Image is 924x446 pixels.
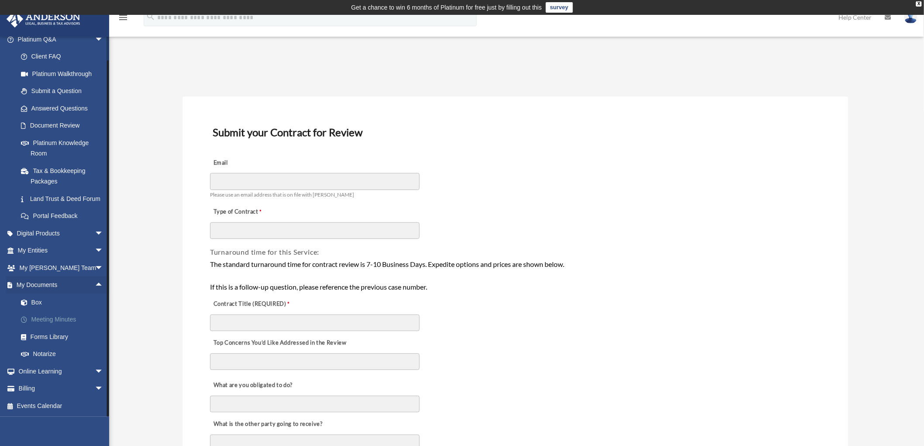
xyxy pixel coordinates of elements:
span: arrow_drop_down [95,380,112,398]
span: arrow_drop_down [95,31,112,48]
i: menu [118,12,128,23]
i: search [146,12,155,21]
a: Platinum Knowledge Room [12,134,117,162]
a: Portal Feedback [12,207,117,225]
img: User Pic [904,11,917,24]
a: My Entitiesarrow_drop_down [6,242,117,259]
h3: Submit your Contract for Review [209,123,822,142]
a: Notarize [12,346,117,363]
a: Meeting Minutes [12,311,117,328]
label: What are you obligated to do? [210,380,297,392]
div: Get a chance to win 6 months of Platinum for free just by filling out this [351,2,542,13]
a: My [PERSON_NAME] Teamarrow_drop_down [6,259,117,277]
a: Land Trust & Deed Forum [12,190,117,207]
img: Anderson Advisors Platinum Portal [4,10,83,28]
label: What is the other party going to receive? [210,418,325,431]
a: Box [12,294,117,311]
div: The standard turnaround time for contract review is 7-10 Business Days. Expedite options and pric... [210,259,821,292]
a: menu [118,15,128,23]
span: arrow_drop_down [95,242,112,260]
a: survey [546,2,573,13]
span: Please use an email address that is on file with [PERSON_NAME] [210,191,354,198]
a: Digital Productsarrow_drop_down [6,225,117,242]
span: Turnaround time for this Service: [210,248,319,256]
a: Submit a Question [12,83,117,100]
span: arrow_drop_down [95,259,112,277]
span: arrow_drop_down [95,225,112,242]
a: Platinum Walkthrough [12,65,117,83]
label: Top Concerns You’d Like Addressed in the Review [210,337,349,349]
label: Contract Title (REQUIRED) [210,298,297,311]
span: arrow_drop_down [95,363,112,380]
a: Client FAQ [12,48,117,66]
div: close [916,1,922,7]
a: Online Learningarrow_drop_down [6,363,117,380]
a: Forms Library [12,328,117,346]
a: Platinum Q&Aarrow_drop_down [6,31,117,48]
label: Type of Contract [210,206,297,218]
a: Answered Questions [12,100,117,117]
a: Events Calendar [6,397,117,415]
a: Tax & Bookkeeping Packages [12,162,117,190]
label: Email [210,157,297,169]
a: My Documentsarrow_drop_up [6,277,117,294]
span: arrow_drop_up [95,277,112,294]
a: Document Review [12,117,112,135]
a: Billingarrow_drop_down [6,380,117,398]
